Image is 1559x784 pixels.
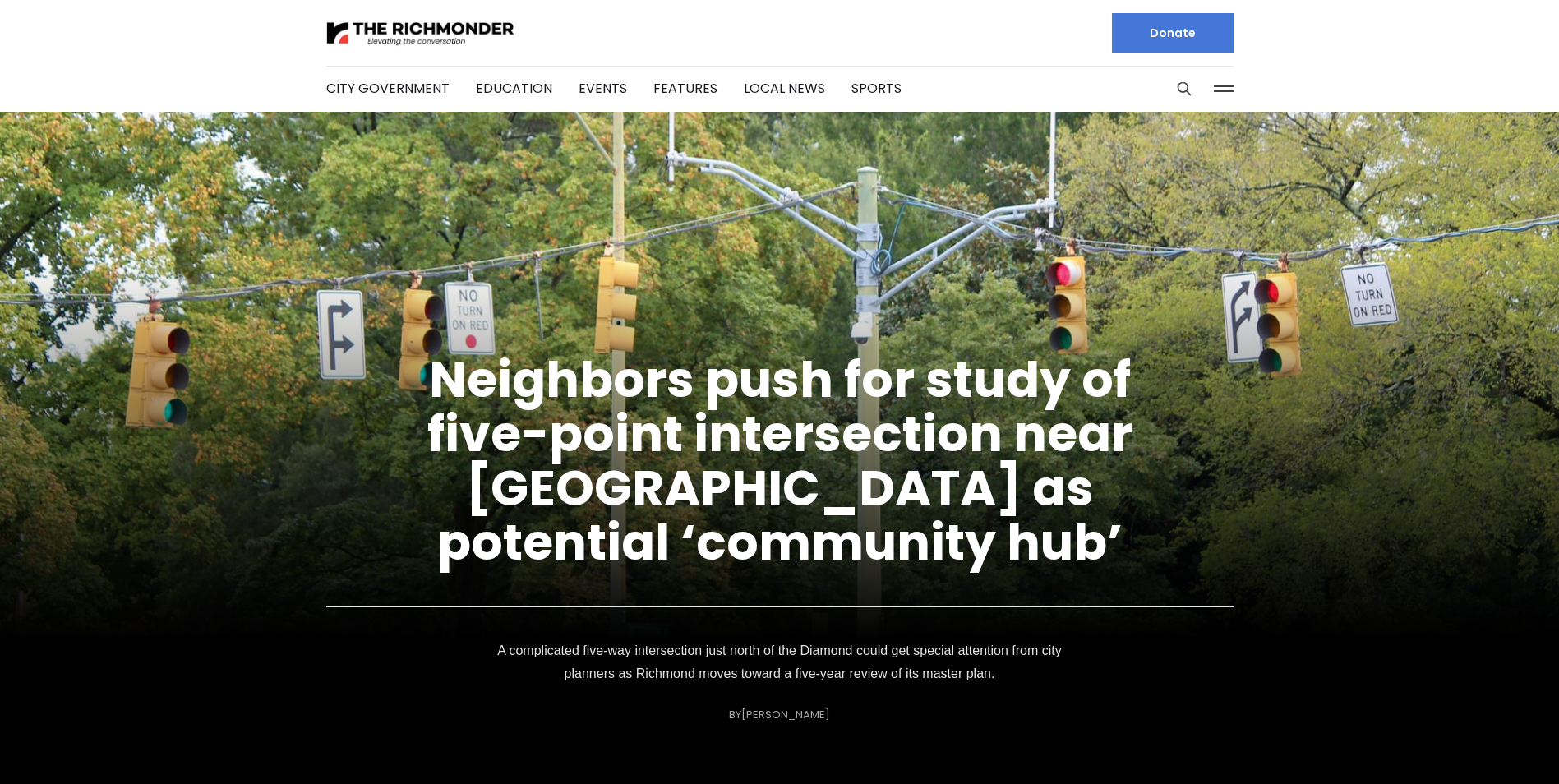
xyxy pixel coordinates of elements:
[653,79,717,98] a: Features
[1112,13,1234,53] a: Donate
[1172,76,1197,101] button: Search this site
[326,19,515,48] img: The Richmonder
[1420,703,1559,784] iframe: portal-trigger
[487,639,1072,685] p: A complicated five-way intersection just north of the Diamond could get special attention from ci...
[476,79,552,98] a: Education
[427,345,1132,577] a: Neighbors push for study of five-point intersection near [GEOGRAPHIC_DATA] as potential ‘communit...
[729,708,830,721] div: By
[326,79,450,98] a: City Government
[579,79,627,98] a: Events
[851,79,902,98] a: Sports
[744,79,825,98] a: Local News
[741,707,830,722] a: [PERSON_NAME]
